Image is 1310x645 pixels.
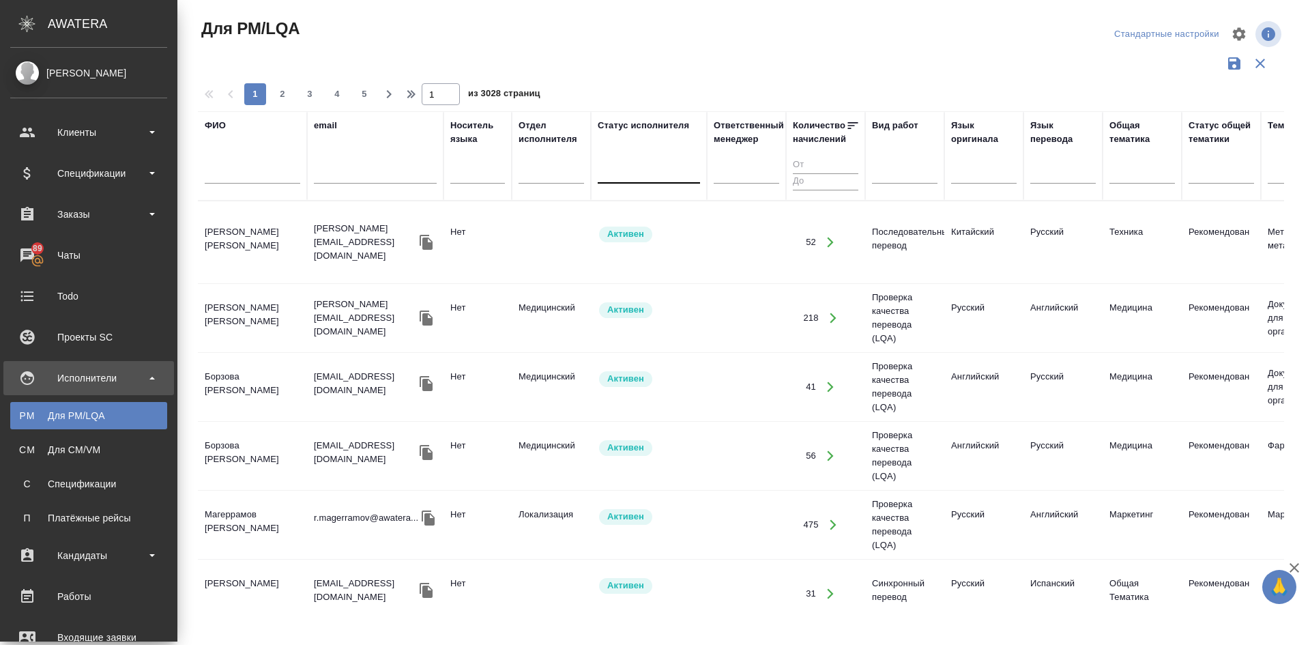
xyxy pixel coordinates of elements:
[607,579,644,592] p: Активен
[1182,570,1261,618] td: Рекомендован
[198,570,307,618] td: [PERSON_NAME]
[865,570,944,618] td: Синхронный перевод
[944,218,1023,266] td: Китайский
[806,449,816,463] div: 56
[819,304,847,332] button: Открыть работы
[314,298,416,339] p: [PERSON_NAME][EMAIL_ADDRESS][DOMAIN_NAME]
[17,443,160,457] div: Для CM/VM
[598,119,689,132] div: Статус исполнителя
[416,442,437,463] button: Скопировать
[1023,363,1103,411] td: Русский
[10,586,167,607] div: Работы
[607,372,644,386] p: Активен
[817,442,845,470] button: Открыть работы
[198,432,307,480] td: Борзова [PERSON_NAME]
[314,511,418,525] p: r.magerramov@awatera...
[443,294,512,342] td: Нет
[1023,432,1103,480] td: Русский
[198,18,300,40] span: Для PM/LQA
[865,218,944,266] td: Последовательный перевод
[803,311,818,325] div: 218
[314,577,416,604] p: [EMAIL_ADDRESS][DOMAIN_NAME]
[817,373,845,401] button: Открыть работы
[10,470,167,498] a: ССпецификации
[1109,119,1175,146] div: Общая тематика
[272,83,293,105] button: 2
[416,580,437,601] button: Скопировать
[443,570,512,618] td: Нет
[25,242,50,255] span: 89
[714,119,784,146] div: Ответственный менеджер
[512,363,591,411] td: Медицинский
[314,439,416,466] p: [EMAIL_ADDRESS][DOMAIN_NAME]
[1182,294,1261,342] td: Рекомендован
[198,501,307,549] td: Магеррамов [PERSON_NAME]
[598,370,700,388] div: Рядовой исполнитель: назначай с учетом рейтинга
[272,87,293,101] span: 2
[598,577,700,595] div: Рядовой исполнитель: назначай с учетом рейтинга
[10,368,167,388] div: Исполнители
[10,327,167,347] div: Проекты SC
[598,225,700,244] div: Рядовой исполнитель: назначай с учетом рейтинга
[1255,21,1284,47] span: Посмотреть информацию
[598,439,700,457] div: Рядовой исполнитель: назначай с учетом рейтинга
[17,409,160,422] div: Для PM/LQA
[314,222,416,263] p: [PERSON_NAME][EMAIL_ADDRESS][DOMAIN_NAME]
[598,508,700,526] div: Рядовой исполнитель: назначай с учетом рейтинга
[353,87,375,101] span: 5
[443,501,512,549] td: Нет
[326,83,348,105] button: 4
[865,422,944,490] td: Проверка качества перевода (LQA)
[806,235,816,249] div: 52
[607,227,644,241] p: Активен
[17,477,160,491] div: Спецификации
[468,85,540,105] span: из 3028 страниц
[512,501,591,549] td: Локализация
[1023,570,1103,618] td: Испанский
[10,163,167,184] div: Спецификации
[299,87,321,101] span: 3
[944,363,1023,411] td: Английский
[1182,432,1261,480] td: Рекомендован
[607,303,644,317] p: Активен
[1268,573,1291,601] span: 🙏
[418,508,439,528] button: Скопировать
[1182,363,1261,411] td: Рекомендован
[353,83,375,105] button: 5
[512,432,591,480] td: Медицинский
[17,511,160,525] div: Платёжные рейсы
[1111,24,1223,45] div: split button
[326,87,348,101] span: 4
[865,491,944,559] td: Проверка качества перевода (LQA)
[1103,501,1182,549] td: Маркетинг
[806,380,816,394] div: 41
[793,119,846,146] div: Количество начислений
[806,587,816,601] div: 31
[314,119,337,132] div: email
[416,308,437,328] button: Скопировать
[3,579,174,614] a: Работы
[519,119,584,146] div: Отдел исполнителя
[314,370,416,397] p: [EMAIL_ADDRESS][DOMAIN_NAME]
[1262,570,1296,604] button: 🙏
[512,294,591,342] td: Медицинский
[416,232,437,253] button: Скопировать
[607,441,644,455] p: Активен
[3,320,174,354] a: Проекты SC
[1023,294,1103,342] td: Английский
[443,363,512,411] td: Нет
[1103,432,1182,480] td: Медицина
[3,279,174,313] a: Todo
[944,432,1023,480] td: Английский
[3,238,174,272] a: 89Чаты
[1223,18,1255,51] span: Настроить таблицу
[598,301,700,319] div: Рядовой исполнитель: назначай с учетом рейтинга
[1189,119,1254,146] div: Статус общей тематики
[865,284,944,352] td: Проверка качества перевода (LQA)
[10,245,167,266] div: Чаты
[951,119,1017,146] div: Язык оригинала
[1103,294,1182,342] td: Медицина
[10,122,167,143] div: Клиенты
[198,294,307,342] td: [PERSON_NAME] [PERSON_NAME]
[10,66,167,81] div: [PERSON_NAME]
